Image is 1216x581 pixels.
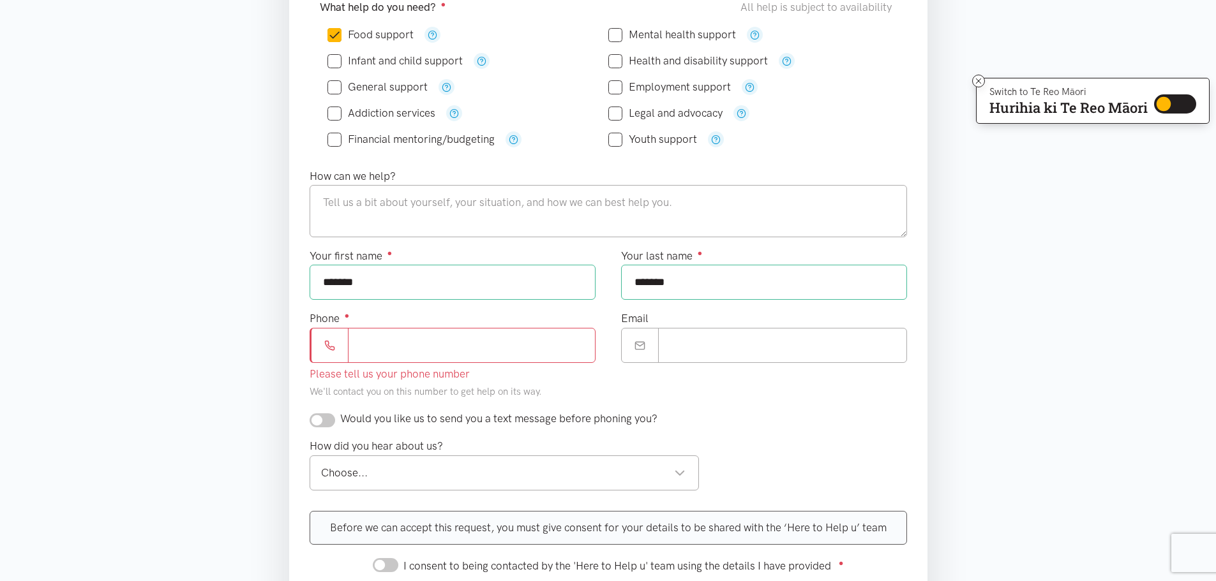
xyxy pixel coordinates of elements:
div: Choose... [321,464,686,482]
label: Food support [327,29,414,40]
label: Health and disability support [608,55,768,66]
label: How can we help? [310,168,396,185]
label: Legal and advocacy [608,108,723,119]
span: Would you like us to send you a text message before phoning you? [340,412,657,425]
sup: ● [698,248,703,258]
label: Mental health support [608,29,736,40]
label: Email [621,310,649,327]
input: Email [658,328,907,363]
input: Phone number [348,328,596,363]
label: Employment support [608,82,731,92]
div: Please tell us your phone number [310,365,596,383]
span: I consent to being contacted by the 'Here to Help u' team using the details I have provided [403,559,831,572]
p: Hurihia ki Te Reo Māori [989,102,1148,114]
label: Phone [310,310,350,327]
sup: ● [345,311,350,320]
p: Switch to Te Reo Māori [989,88,1148,96]
label: General support [327,82,428,92]
label: Infant and child support [327,55,463,66]
label: Your last name [621,247,703,265]
label: Addiction services [327,108,435,119]
sup: ● [839,558,844,568]
label: Your first name [310,247,393,265]
small: We'll contact you on this number to get help on its way. [310,386,542,397]
label: How did you hear about us? [310,438,443,455]
div: Before we can accept this request, you must give consent for your details to be shared with the ‘... [310,511,907,545]
label: Financial mentoring/budgeting [327,134,495,145]
label: Youth support [608,134,697,145]
sup: ● [387,248,393,258]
